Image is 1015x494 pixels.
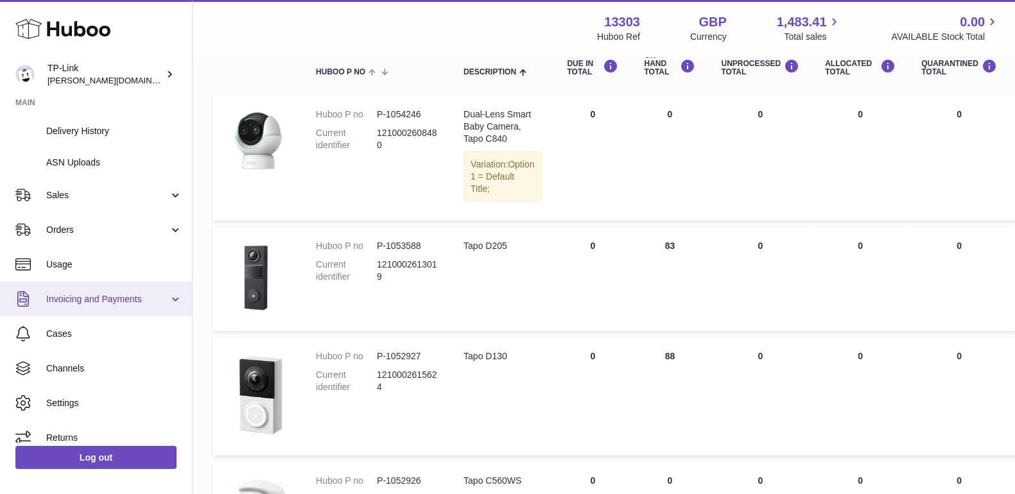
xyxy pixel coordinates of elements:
dd: 1210002615624 [377,369,438,393]
td: 0 [812,96,908,221]
td: 0 [554,96,631,221]
a: Log out [15,446,177,469]
div: Tapo C560WS [464,475,541,487]
dt: Current identifier [316,127,377,151]
img: product image [226,108,290,173]
div: ALLOCATED Total [825,59,896,76]
span: Sales [46,189,169,201]
dt: Huboo P no [316,240,377,252]
dd: P-1052927 [377,350,438,362]
dd: P-1054246 [377,108,438,121]
td: 0 [812,227,908,330]
dd: P-1053588 [377,240,438,252]
td: 0 [554,227,631,330]
span: Invoicing and Payments [46,293,169,305]
span: Returns [46,432,182,444]
span: 1,483.41 [777,13,827,31]
div: UNPROCESSED Total [721,59,799,76]
img: product image [226,350,290,439]
div: DUE IN TOTAL [567,59,618,76]
td: 0 [812,337,908,456]
strong: 13303 [604,13,640,31]
div: Currency [690,31,727,43]
span: 0 [957,475,962,486]
img: product image [226,240,290,315]
a: 1,483.41 Total sales [777,13,842,43]
span: ASN Uploads [46,157,182,169]
span: Channels [46,362,182,375]
span: Delivery History [46,125,182,137]
div: Huboo Ref [597,31,640,43]
span: 0 [957,109,962,119]
dd: 1210002613019 [377,259,438,283]
td: 83 [631,227,708,330]
div: Dual-Lens Smart Baby Camera, Tapo C840 [464,108,541,145]
span: [PERSON_NAME][DOMAIN_NAME][EMAIL_ADDRESS][DOMAIN_NAME] [48,75,324,85]
div: ON HAND Total [644,51,695,77]
span: Option 1 = Default Title; [471,159,534,194]
span: Orders [46,224,169,236]
span: Cases [46,328,182,340]
span: Huboo P no [316,68,365,76]
span: Total sales [784,31,841,43]
div: Variation: [464,151,541,202]
td: 0 [708,96,812,221]
div: Tapo D130 [464,350,541,362]
img: susie.li@tp-link.com [15,65,35,84]
span: Settings [46,397,182,409]
dt: Huboo P no [316,350,377,362]
dt: Current identifier [316,369,377,393]
td: 0 [631,96,708,221]
dt: Current identifier [316,259,377,283]
span: Description [464,68,516,76]
td: 0 [708,227,812,330]
td: 88 [631,337,708,456]
dt: Huboo P no [316,475,377,487]
span: 0 [957,351,962,361]
dd: 1210002608480 [377,127,438,151]
td: 0 [708,337,812,456]
td: 0 [554,337,631,456]
div: TP-Link [48,62,163,87]
dt: Huboo P no [316,108,377,121]
span: Usage [46,259,182,271]
a: 0.00 AVAILABLE Stock Total [891,13,1000,43]
span: 0 [957,241,962,251]
span: 0.00 [960,13,985,31]
div: QUARANTINED Total [921,59,997,76]
div: Tapo D205 [464,240,541,252]
strong: GBP [698,13,726,31]
dd: P-1052926 [377,475,438,487]
span: AVAILABLE Stock Total [891,31,1000,43]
